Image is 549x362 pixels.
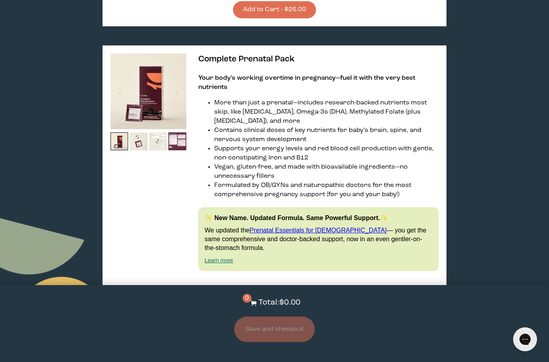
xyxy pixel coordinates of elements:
[198,55,295,63] span: Complete Prenatal Pack
[205,257,233,264] a: Learn more
[214,163,438,181] li: Vegan, gluten-free, and made with bioavailable ingredients—no unnecessary fillers
[149,132,167,150] img: thumbnail image
[168,132,186,150] img: thumbnail image
[205,214,388,221] strong: ✨ New Name. Updated Formula. Same Powerful Support.✨
[111,132,128,150] img: thumbnail image
[214,144,438,163] li: Supports your energy levels and red blood cell production with gentle, non-constipating Iron and B12
[130,132,148,150] img: thumbnail image
[243,294,251,303] span: 0
[214,98,438,126] li: More than just a prenatal—includes research-backed nutrients most skip, like [MEDICAL_DATA], Omeg...
[214,181,438,199] li: Formulated by OB/GYNs and naturopathic doctors for the most comprehensive pregnancy support (for ...
[198,75,415,90] strong: Your body’s working overtime in pregnancy—fuel it with the very best nutrients
[509,325,541,354] iframe: Gorgias live chat messenger
[249,227,387,234] a: Prenatal Essentials for [DEMOGRAPHIC_DATA]
[214,126,438,144] li: Contains clinical doses of key nutrients for baby’s brain, spine, and nervous system development
[259,297,300,309] p: Total: $0.00
[233,1,316,18] button: Add to Cart - $26.00
[205,226,432,253] p: We updated the — you get the same comprehensive and doctor-backed support, now in an even gentler...
[234,317,315,342] button: Save and checkout
[111,53,186,129] img: thumbnail image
